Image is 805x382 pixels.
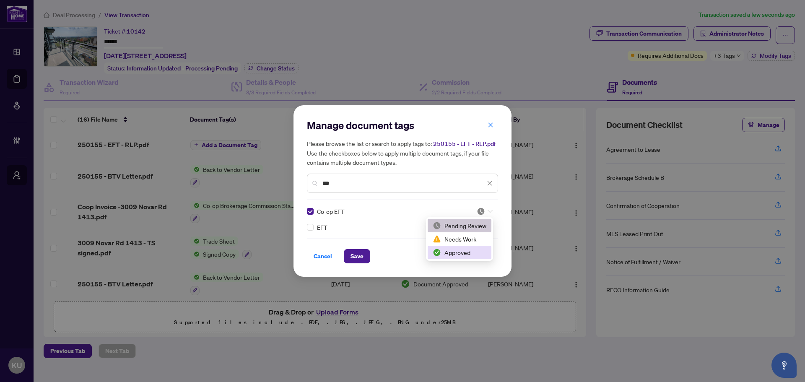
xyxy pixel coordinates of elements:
span: 250155 - EFT - RLP.pdf [433,140,496,148]
h5: Please browse the list or search to apply tags to: Use the checkboxes below to apply multiple doc... [307,139,498,167]
img: status [433,221,441,230]
span: EFT [317,223,327,232]
div: Pending Review [433,221,486,230]
span: Co-op EFT [317,207,345,216]
img: status [433,235,441,243]
div: Needs Work [433,234,486,244]
span: close [487,180,493,186]
div: Pending Review [428,219,491,232]
button: Save [344,249,370,263]
div: Approved [428,246,491,259]
h2: Manage document tags [307,119,498,132]
img: status [477,207,485,216]
img: status [433,248,441,257]
button: Open asap [771,353,797,378]
button: Cancel [307,249,339,263]
div: Needs Work [428,232,491,246]
span: Save [351,249,364,263]
span: Pending Review [477,207,493,216]
div: Approved [433,248,486,257]
span: close [488,122,493,128]
span: Cancel [314,249,332,263]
